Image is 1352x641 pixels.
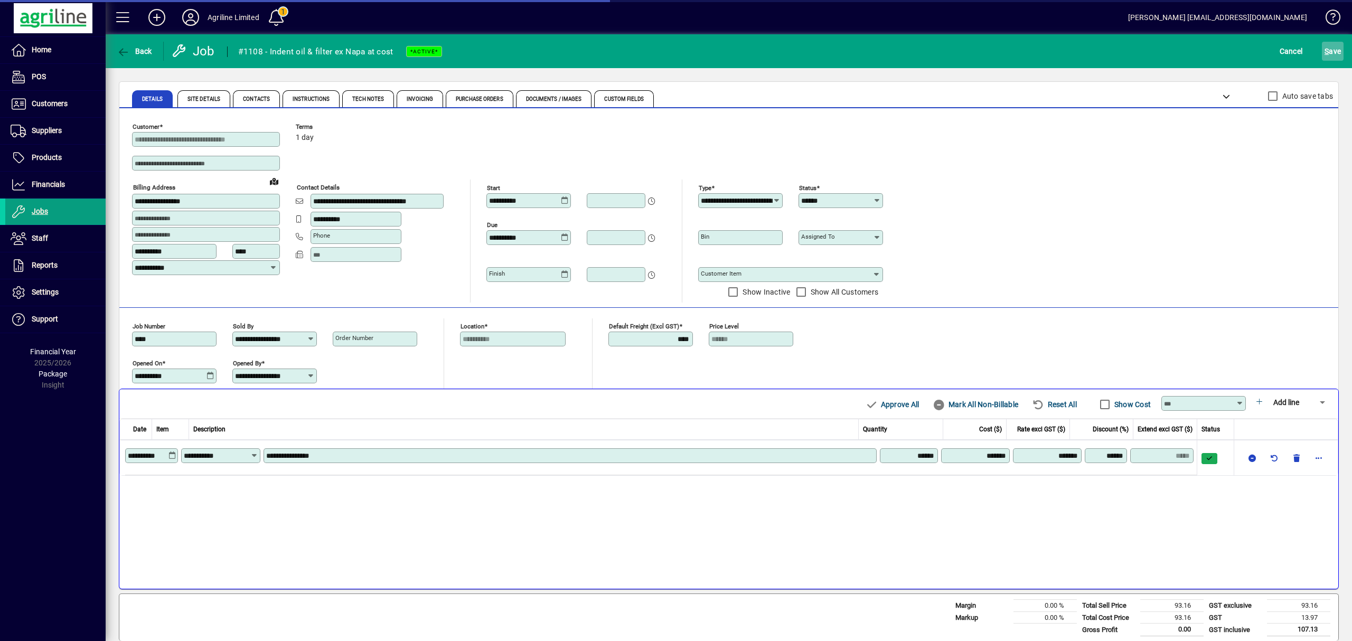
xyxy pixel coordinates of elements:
mat-label: Customer Item [701,270,741,277]
mat-label: Type [699,184,711,192]
mat-label: Customer [133,123,159,130]
td: 93.16 [1140,600,1204,612]
span: Back [117,47,152,55]
td: 0.00 % [1013,600,1077,612]
td: Margin [950,600,1013,612]
mat-label: Phone [313,232,330,239]
span: Customers [32,99,68,108]
span: Cost ($) [979,425,1002,434]
a: Reports [5,252,106,279]
span: Mark All Non-Billable [933,396,1018,413]
label: Show All Customers [809,287,879,297]
span: Site Details [187,97,220,102]
button: Reset All [1028,395,1081,414]
span: Extend excl GST ($) [1138,425,1193,434]
td: GST inclusive [1204,624,1267,636]
button: Back [114,42,155,61]
span: Support [32,315,58,323]
span: Details [142,97,163,102]
mat-label: Bin [701,233,709,240]
span: Cancel [1280,43,1303,60]
span: Rate excl GST ($) [1017,425,1065,434]
span: Tech Notes [352,97,384,102]
button: Approve All [861,395,923,414]
span: S [1325,47,1329,55]
mat-label: Default Freight (excl GST) [609,323,679,330]
a: Settings [5,279,106,306]
mat-label: Order number [335,334,373,342]
a: Suppliers [5,118,106,144]
label: Show Inactive [740,287,790,297]
div: Job [172,43,217,60]
mat-label: Job number [133,323,165,330]
td: Total Sell Price [1077,600,1140,612]
button: Profile [174,8,208,27]
a: Support [5,306,106,333]
span: Settings [32,288,59,296]
button: Mark All Non-Billable [928,395,1022,414]
td: Gross Profit [1077,624,1140,636]
span: Reports [32,261,58,269]
span: ave [1325,43,1341,60]
span: Purchase Orders [456,97,503,102]
button: More options [1310,449,1327,466]
span: Add line [1273,398,1299,407]
span: Contacts [243,97,270,102]
span: Instructions [293,97,330,102]
mat-label: Finish [489,270,505,277]
div: #1108 - Indent oil & filter ex Napa at cost [238,43,393,60]
span: Documents / Images [526,97,582,102]
button: Add [140,8,174,27]
td: 13.97 [1267,611,1330,624]
mat-label: Location [461,323,484,330]
a: View on map [266,173,283,190]
span: Package [39,370,67,378]
span: Financials [32,180,65,188]
span: Products [32,153,62,162]
span: Status [1201,425,1220,434]
app-page-header-button: Back [106,42,164,61]
label: Auto save tabs [1280,91,1334,101]
span: Date [133,425,146,434]
td: 107.13 [1267,624,1330,636]
a: POS [5,64,106,90]
label: Show Cost [1112,399,1151,410]
td: 0.00 % [1013,611,1077,624]
button: Save [1322,42,1344,61]
span: Staff [32,234,48,242]
mat-label: Opened On [133,360,162,367]
a: Home [5,37,106,63]
td: 0.00 [1140,624,1204,636]
div: Agriline Limited [208,9,259,26]
mat-label: Opened by [233,360,261,367]
a: Products [5,145,106,171]
td: 93.16 [1267,600,1330,612]
span: Home [32,45,51,54]
mat-label: Start [487,184,500,192]
a: Customers [5,91,106,117]
span: Reset All [1032,396,1077,413]
span: Financial Year [30,347,76,356]
td: GST exclusive [1204,600,1267,612]
span: Terms [296,124,359,130]
span: Approve All [865,396,919,413]
span: Invoicing [407,97,433,102]
td: Markup [950,611,1013,624]
span: Quantity [863,425,887,434]
mat-label: Status [799,184,816,192]
td: Total Cost Price [1077,611,1140,624]
mat-label: Assigned to [801,233,835,240]
td: GST [1204,611,1267,624]
mat-label: Price Level [709,323,739,330]
span: Item [156,425,169,434]
span: Custom Fields [604,97,643,102]
span: 1 day [296,134,314,142]
span: Description [193,425,226,434]
a: Staff [5,225,106,252]
a: Financials [5,172,106,198]
mat-label: Due [487,221,497,229]
button: Cancel [1277,42,1306,61]
a: Knowledge Base [1318,2,1339,36]
td: 93.16 [1140,611,1204,624]
span: Discount (%) [1093,425,1129,434]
